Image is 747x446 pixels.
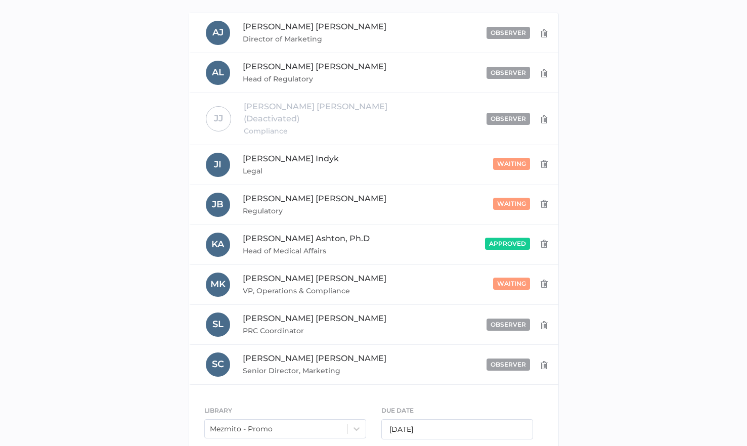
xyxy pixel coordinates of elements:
[243,73,396,85] span: Head of Regulatory
[212,199,224,210] span: J B
[243,245,396,257] span: Head of Medical Affairs
[244,102,387,123] span: [PERSON_NAME] [PERSON_NAME] (Deactivated)
[214,159,222,170] span: J I
[497,160,526,167] span: waiting
[243,314,386,323] span: [PERSON_NAME] [PERSON_NAME]
[540,200,548,208] img: delete
[212,67,224,78] span: A L
[243,33,396,45] span: Director of Marketing
[497,280,526,287] span: waiting
[540,29,548,37] img: delete
[489,240,526,247] span: approved
[204,407,232,414] span: LIBRARY
[491,29,526,36] span: observer
[211,239,224,250] span: K A
[243,205,396,217] span: Regulatory
[540,321,548,329] img: delete
[381,407,414,414] span: DUE DATE
[243,325,396,337] span: PRC Coordinator
[212,319,224,330] span: S L
[244,125,415,137] span: Compliance
[243,353,386,363] span: [PERSON_NAME] [PERSON_NAME]
[214,113,223,124] span: J J
[540,280,548,288] img: delete
[491,361,526,368] span: observer
[243,274,386,283] span: [PERSON_NAME] [PERSON_NAME]
[540,240,548,248] img: delete
[491,321,526,328] span: observer
[497,200,526,207] span: waiting
[243,234,370,243] span: [PERSON_NAME] Ashton, Ph.D
[243,154,339,163] span: [PERSON_NAME] Indyk
[243,194,386,203] span: [PERSON_NAME] [PERSON_NAME]
[540,115,548,123] img: delete
[540,69,548,77] img: delete
[243,22,386,31] span: [PERSON_NAME] [PERSON_NAME]
[540,361,548,369] img: delete
[243,365,396,377] span: Senior Director, Marketing
[210,279,226,290] span: M K
[210,424,273,433] div: Mezmito - Promo
[243,165,396,177] span: Legal
[212,359,224,370] span: S C
[491,69,526,76] span: observer
[540,160,548,168] img: delete
[243,285,396,297] span: VP, Operations & Compliance
[491,115,526,122] span: observer
[212,27,224,38] span: A J
[243,62,386,71] span: [PERSON_NAME] [PERSON_NAME]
